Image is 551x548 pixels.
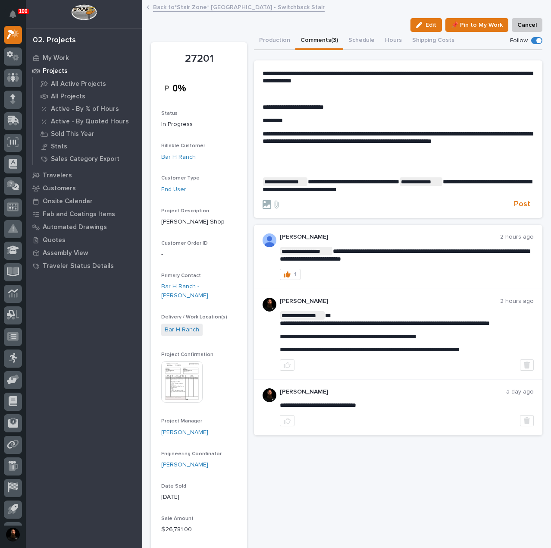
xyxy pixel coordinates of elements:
[43,198,93,205] p: Onsite Calendar
[33,153,142,165] a: Sales Category Export
[161,143,205,148] span: Billable Customer
[43,262,114,270] p: Traveler Status Details
[33,36,76,45] div: 02. Projects
[43,224,107,231] p: Automated Drawings
[51,143,67,151] p: Stats
[280,388,506,396] p: [PERSON_NAME]
[26,182,142,195] a: Customers
[254,32,295,50] button: Production
[161,419,202,424] span: Project Manager
[426,21,436,29] span: Edit
[263,388,276,402] img: zmKUmRVDQjmBLfnAs97p
[517,20,537,30] span: Cancel
[11,10,22,24] div: Notifications100
[51,118,129,126] p: Active - By Quoted Hours
[153,2,325,12] a: Back to*Stair Zone* [GEOGRAPHIC_DATA] - Switchback Stair
[51,155,119,163] p: Sales Category Export
[506,388,534,396] p: a day ago
[26,259,142,272] a: Traveler Status Details
[514,199,530,209] span: Post
[510,199,534,209] button: Post
[510,37,528,44] p: Follow
[161,79,199,97] img: NFwsUF1JWAB8FlIfhCB_DPkYcWRrjxV35OA8GU-Z4Oc
[43,185,76,192] p: Customers
[410,18,442,32] button: Edit
[26,169,142,182] a: Travelers
[380,32,407,50] button: Hours
[33,140,142,152] a: Stats
[43,249,88,257] p: Assembly View
[280,233,500,241] p: [PERSON_NAME]
[43,236,66,244] p: Quotes
[161,352,213,357] span: Project Confirmation
[26,51,142,64] a: My Work
[161,185,186,194] a: End User
[43,172,72,180] p: Travelers
[280,269,301,280] button: 1
[26,246,142,259] a: Assembly View
[263,233,276,247] img: AOh14GhUnP333BqRmXh-vZ-TpYZQaFVsuOFmGre8SRZf2A=s96-c
[165,325,199,334] a: Bar H Ranch
[51,93,85,101] p: All Projects
[500,233,534,241] p: 2 hours ago
[161,460,208,469] a: [PERSON_NAME]
[43,211,115,218] p: Fab and Coatings Items
[33,103,142,115] a: Active - By % of Hours
[520,359,534,371] button: Delete post
[161,484,186,489] span: Date Sold
[33,90,142,102] a: All Projects
[294,271,297,277] div: 1
[280,298,500,305] p: [PERSON_NAME]
[43,54,69,62] p: My Work
[26,233,142,246] a: Quotes
[33,78,142,90] a: All Active Projects
[161,516,194,521] span: Sale Amount
[512,18,542,32] button: Cancel
[520,415,534,426] button: Delete post
[161,282,237,300] a: Bar H Ranch - [PERSON_NAME]
[51,80,106,88] p: All Active Projects
[263,298,276,312] img: zmKUmRVDQjmBLfnAs97p
[161,53,237,65] p: 27201
[161,217,237,227] p: [PERSON_NAME] Shop
[26,220,142,233] a: Automated Drawings
[161,176,200,181] span: Customer Type
[4,526,22,544] button: users-avatar
[343,32,380,50] button: Schedule
[161,451,222,457] span: Engineering Coordinator
[33,115,142,127] a: Active - By Quoted Hours
[407,32,460,50] button: Shipping Costs
[161,153,196,162] a: Bar H Ranch
[161,273,201,278] span: Primary Contact
[161,428,208,437] a: [PERSON_NAME]
[26,195,142,208] a: Onsite Calendar
[161,493,237,502] p: [DATE]
[26,64,142,77] a: Projects
[161,111,178,116] span: Status
[161,208,209,214] span: Project Description
[280,359,294,371] button: like this post
[295,32,343,50] button: Comments (3)
[280,415,294,426] button: like this post
[33,128,142,140] a: Sold This Year
[451,20,503,30] span: 📌 Pin to My Work
[19,8,28,14] p: 100
[51,105,119,113] p: Active - By % of Hours
[43,67,68,75] p: Projects
[26,208,142,220] a: Fab and Coatings Items
[161,525,237,534] p: $ 26,781.00
[161,315,227,320] span: Delivery / Work Location(s)
[4,5,22,23] button: Notifications
[71,4,97,20] img: Workspace Logo
[161,120,237,129] p: In Progress
[161,250,237,259] p: -
[51,130,94,138] p: Sold This Year
[500,298,534,305] p: 2 hours ago
[161,241,208,246] span: Customer Order ID
[445,18,508,32] button: 📌 Pin to My Work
